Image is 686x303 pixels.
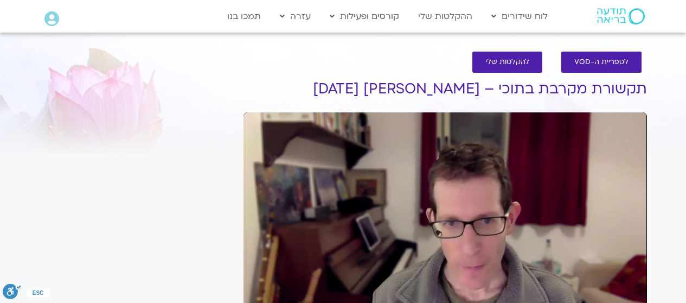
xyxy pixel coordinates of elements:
[561,52,642,73] a: לספריית ה-VOD
[413,6,478,27] a: ההקלטות שלי
[486,6,553,27] a: לוח שידורים
[243,81,647,97] h1: תקשורת מקרבת בתוכי – [PERSON_NAME] [DATE]
[472,52,542,73] a: להקלטות שלי
[274,6,316,27] a: עזרה
[324,6,405,27] a: קורסים ופעילות
[222,6,266,27] a: תמכו בנו
[574,58,629,66] span: לספריית ה-VOD
[485,58,529,66] span: להקלטות שלי
[597,8,645,24] img: תודעה בריאה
